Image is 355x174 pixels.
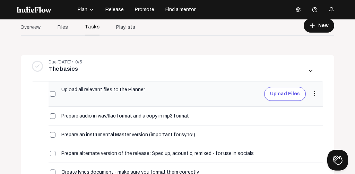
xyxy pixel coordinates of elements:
a: Files [49,19,77,35]
button: Release [101,4,128,15]
input: write a task name [61,87,175,93]
button: New [304,19,334,33]
span: Release [105,6,124,13]
span: Overview [20,24,41,31]
button: Promote [131,4,158,15]
iframe: Toggle Customer Support [327,150,348,171]
span: Find a mentor [165,6,196,13]
span: Tasks [85,19,99,35]
a: Playlists [108,19,144,35]
a: Tasks [77,19,108,35]
button: Find a mentor [161,4,200,15]
span: Playlists [116,24,135,31]
span: Due [DATE] [49,60,71,64]
mat-icon: arrow_downward_ios [306,67,315,73]
span: • 0/5 [71,60,82,64]
mat-icon: add [309,23,315,29]
mat-expansion-panel-header: Due [DATE]• 0/5 [32,59,323,81]
span: New [318,22,329,29]
button: Upload files [264,87,306,101]
input: write a task name [61,113,222,119]
span: Promote [135,6,154,13]
span: Plan [78,6,87,13]
mat-icon: more_vert [311,90,318,97]
a: Overview [12,19,49,35]
input: write a task name [61,132,230,138]
button: Plan [73,4,98,15]
span: Files [58,24,68,31]
img: indieflow-logo-white.svg [17,7,51,13]
input: write a task name [61,150,306,156]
